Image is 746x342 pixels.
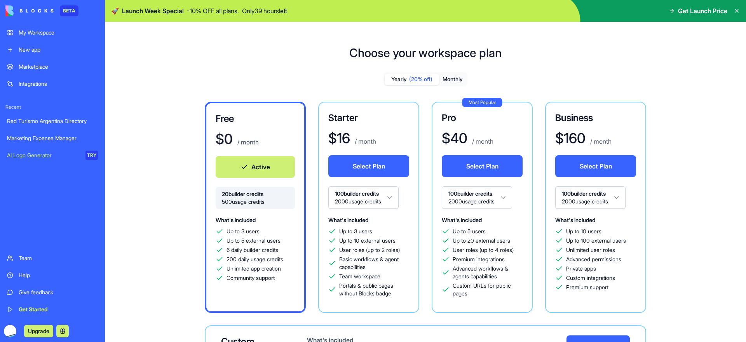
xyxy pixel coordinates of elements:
[60,5,78,16] div: BETA
[5,5,54,16] img: logo
[339,255,409,271] span: Basic workflows & agent capabilities
[19,80,98,88] div: Integrations
[453,227,486,235] span: Up to 5 users
[462,98,502,107] div: Most Popular
[19,271,98,279] div: Help
[19,306,98,313] div: Get Started
[85,151,98,160] div: TRY
[566,237,626,245] span: Up to 100 external users
[111,6,119,16] span: 🚀
[589,137,612,146] p: / month
[2,76,103,92] a: Integrations
[187,6,239,16] p: - 10 % OFF all plans.
[2,130,103,146] a: Marketing Expense Manager
[566,283,608,291] span: Premium support
[227,274,275,282] span: Community support
[453,265,523,280] span: Advanced workflows & agents capabilities
[7,134,98,142] div: Marketing Expense Manager
[216,217,256,223] span: What's included
[349,46,502,60] h1: Choose your workspace plan
[2,148,103,163] a: AI Logo GeneratorTRY
[555,217,595,223] span: What's included
[566,265,596,273] span: Private apps
[236,137,259,147] p: / month
[24,327,53,335] a: Upgrade
[7,117,98,125] div: Red Turismo Argentina Directory
[4,325,16,337] img: ACg8ocIsExZaiI4AlC3v-SslkNNf66gkq0Gzhzjo2Zl1eckxGIQV6g8T=s96-c
[555,155,636,177] button: Select Plan
[24,325,53,337] button: Upgrade
[555,112,636,124] h3: Business
[678,6,727,16] span: Get Launch Price
[19,46,98,54] div: New app
[328,155,409,177] button: Select Plan
[328,217,368,223] span: What's included
[339,227,372,235] span: Up to 3 users
[2,267,103,283] a: Help
[7,151,80,159] div: AI Logo Generator
[439,74,466,85] button: Monthly
[222,198,289,206] span: 500 usage credits
[339,237,396,245] span: Up to 10 external users
[339,282,409,297] span: Portals & public pages without Blocks badge
[2,25,103,40] a: My Workspace
[19,29,98,36] div: My Workspace
[19,288,98,296] div: Give feedback
[242,6,287,16] p: Only 39 hours left
[339,246,400,254] span: User roles (up to 2 roles)
[453,246,514,254] span: User roles (up to 4 roles)
[566,227,601,235] span: Up to 10 users
[227,265,281,273] span: Unlimited app creation
[409,75,432,83] span: (20% off)
[339,273,380,280] span: Team workspace
[216,156,295,178] button: Active
[2,104,103,110] span: Recent
[442,112,523,124] h3: Pro
[2,59,103,75] a: Marketplace
[5,5,78,16] a: BETA
[555,130,586,146] h1: $ 160
[2,113,103,129] a: Red Turismo Argentina Directory
[453,282,523,297] span: Custom URLs for public pages
[222,190,289,198] span: 20 builder credits
[227,255,283,263] span: 200 daily usage credits
[385,74,439,85] button: Yearly
[19,63,98,71] div: Marketplace
[227,227,260,235] span: Up to 3 users
[566,246,615,254] span: Unlimited user roles
[122,6,184,16] span: Launch Week Special
[353,137,376,146] p: / month
[227,246,278,254] span: 6 daily builder credits
[442,217,482,223] span: What's included
[328,130,350,146] h1: $ 16
[566,274,615,282] span: Custom integrations
[442,130,467,146] h1: $ 40
[2,250,103,266] a: Team
[453,237,510,245] span: Up to 20 external users
[2,42,103,57] a: New app
[471,137,493,146] p: / month
[2,285,103,300] a: Give feedback
[216,131,233,147] h1: $ 0
[2,302,103,317] a: Get Started
[566,255,621,263] span: Advanced permissions
[227,237,281,245] span: Up to 5 external users
[19,254,98,262] div: Team
[453,255,505,263] span: Premium integrations
[328,112,409,124] h3: Starter
[216,113,295,125] h3: Free
[442,155,523,177] button: Select Plan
